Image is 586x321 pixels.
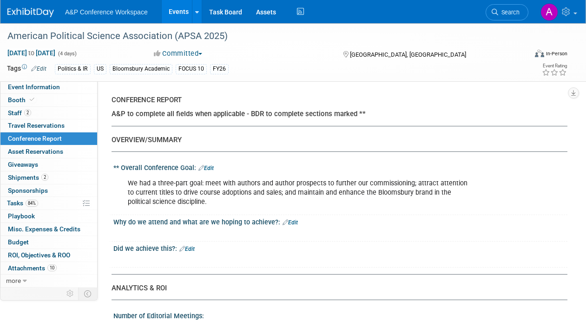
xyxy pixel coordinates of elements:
[176,64,207,74] div: FOCUS 10
[7,8,54,17] img: ExhibitDay
[113,242,567,254] div: Did we achieve this?:
[8,109,31,117] span: Staff
[0,249,97,262] a: ROI, Objectives & ROO
[283,219,298,226] a: Edit
[0,119,97,132] a: Travel Reservations
[486,4,528,20] a: Search
[57,51,77,57] span: (4 days)
[113,161,567,173] div: ** Overall Conference Goal:
[94,64,106,74] div: US
[179,246,195,252] a: Edit
[8,122,65,129] span: Travel Reservations
[0,197,97,210] a: Tasks84%
[31,66,46,72] a: Edit
[65,8,148,16] span: A&P Conference Workspace
[8,161,38,168] span: Giveaways
[8,187,48,194] span: Sponsorships
[113,215,567,227] div: Why do we attend and what are we hoping to achieve?:
[535,50,544,57] img: Format-Inperson.png
[4,28,520,45] div: American Political Science Association (APSA 2025)
[0,262,97,275] a: Attachments10
[62,288,79,300] td: Personalize Event Tab Strip
[486,48,567,62] div: Event Format
[0,158,97,171] a: Giveaways
[8,251,70,259] span: ROI, Objectives & ROO
[498,9,520,16] span: Search
[0,223,97,236] a: Misc. Expenses & Credits
[8,238,29,246] span: Budget
[27,49,36,57] span: to
[540,3,558,21] img: Atifa Jiwa
[55,64,91,74] div: Politics & IR
[8,96,36,104] span: Booth
[0,145,97,158] a: Asset Reservations
[0,81,97,93] a: Event Information
[8,225,80,233] span: Misc. Expenses & Credits
[210,64,229,74] div: FY26
[112,109,560,119] div: A&P to complete all fields when applicable - BDR to complete sections marked **
[112,95,560,105] div: CONFERENCE REPORT
[0,184,97,197] a: Sponsorships
[47,264,57,271] span: 10
[26,200,38,207] span: 84%
[121,174,478,211] div: We had a three-part goal: meet with authors and author prospects to further our commissioning; at...
[8,174,48,181] span: Shipments
[0,210,97,223] a: Playbook
[198,165,214,171] a: Edit
[113,309,567,321] div: Number of Editorial Meetings:
[0,275,97,287] a: more
[41,174,48,181] span: 2
[8,148,63,155] span: Asset Reservations
[0,107,97,119] a: Staff2
[110,64,172,74] div: Bloomsbury Academic
[8,83,60,91] span: Event Information
[112,283,560,293] div: ANALYTICS & ROI
[8,264,57,272] span: Attachments
[8,135,62,142] span: Conference Report
[7,64,46,74] td: Tags
[8,212,35,220] span: Playbook
[7,199,38,207] span: Tasks
[79,288,98,300] td: Toggle Event Tabs
[151,49,206,59] button: Committed
[0,132,97,145] a: Conference Report
[6,277,21,284] span: more
[7,49,56,57] span: [DATE] [DATE]
[0,171,97,184] a: Shipments2
[24,109,31,116] span: 2
[112,135,560,145] div: OVERVIEW/SUMMARY
[0,236,97,249] a: Budget
[0,94,97,106] a: Booth
[30,97,34,102] i: Booth reservation complete
[350,51,466,58] span: [GEOGRAPHIC_DATA], [GEOGRAPHIC_DATA]
[542,64,567,68] div: Event Rating
[546,50,567,57] div: In-Person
